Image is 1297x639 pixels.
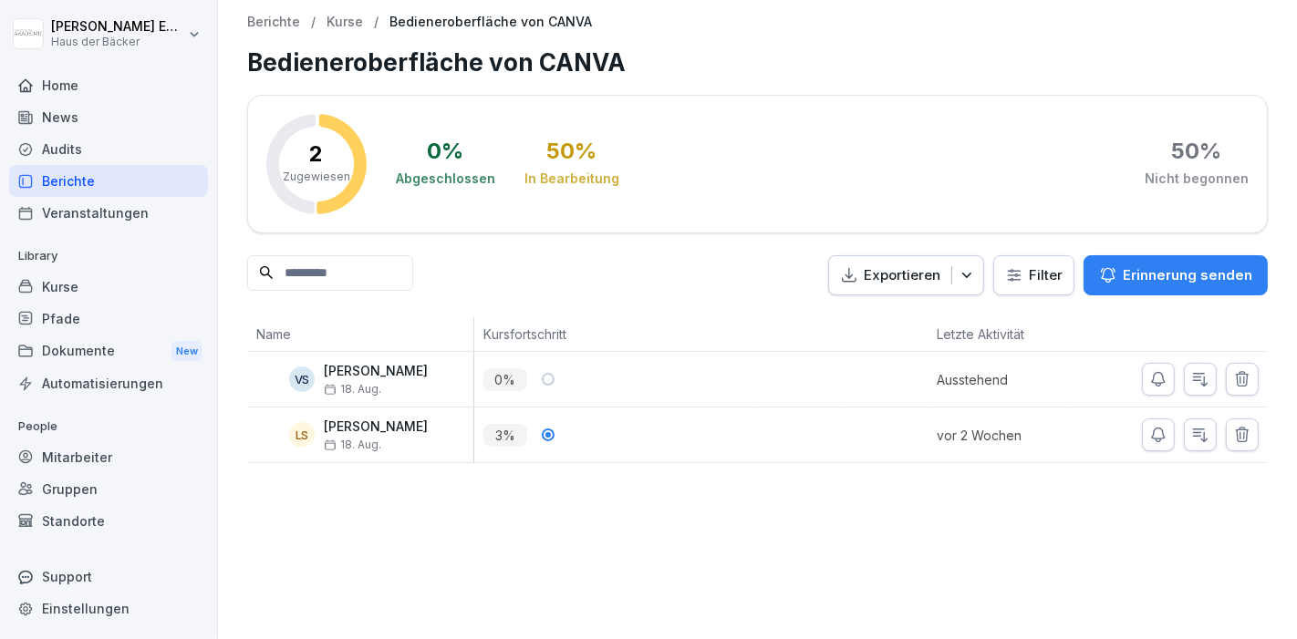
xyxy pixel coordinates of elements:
[247,45,1268,80] h1: Bedieneroberfläche von CANVA
[289,422,315,448] div: LS
[9,133,208,165] a: Audits
[9,412,208,441] p: People
[483,424,527,447] p: 3 %
[9,165,208,197] a: Berichte
[289,366,315,392] div: VS
[283,169,350,185] p: Zugewiesen
[1145,170,1249,188] div: Nicht begonnen
[9,69,208,101] a: Home
[1123,265,1252,285] p: Erinnerung senden
[483,325,749,344] p: Kursfortschritt
[9,101,208,133] a: News
[310,143,324,165] p: 2
[483,368,527,391] p: 0 %
[864,265,940,286] p: Exportieren
[9,441,208,473] a: Mitarbeiter
[1172,140,1222,162] div: 50 %
[9,561,208,593] div: Support
[937,325,1060,344] p: Letzte Aktivität
[9,197,208,229] a: Veranstaltungen
[1005,266,1063,284] div: Filter
[994,256,1074,295] button: Filter
[389,15,592,30] p: Bedieneroberfläche von CANVA
[51,19,184,35] p: [PERSON_NAME] Ehlerding
[9,335,208,368] div: Dokumente
[937,426,1069,445] p: vor 2 Wochen
[324,438,381,451] span: 18. Aug.
[324,364,428,379] p: [PERSON_NAME]
[547,140,597,162] div: 50 %
[324,419,428,435] p: [PERSON_NAME]
[9,271,208,303] a: Kurse
[524,170,619,188] div: In Bearbeitung
[327,15,363,30] a: Kurse
[9,367,208,399] a: Automatisierungen
[937,370,1069,389] p: Ausstehend
[428,140,464,162] div: 0 %
[9,505,208,537] a: Standorte
[9,335,208,368] a: DokumenteNew
[396,170,495,188] div: Abgeschlossen
[9,242,208,271] p: Library
[247,15,300,30] a: Berichte
[324,383,381,396] span: 18. Aug.
[9,473,208,505] a: Gruppen
[9,593,208,624] a: Einstellungen
[171,341,202,362] div: New
[374,15,379,30] p: /
[9,303,208,335] a: Pfade
[256,325,464,344] p: Name
[828,255,984,296] button: Exportieren
[311,15,316,30] p: /
[1084,255,1268,295] button: Erinnerung senden
[51,36,184,48] p: Haus der Bäcker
